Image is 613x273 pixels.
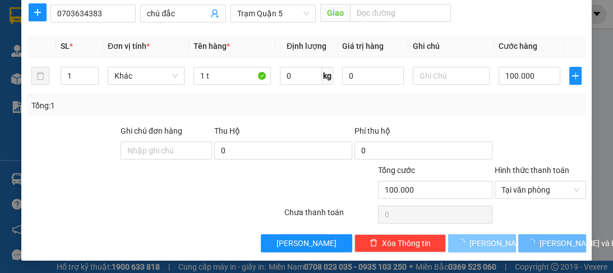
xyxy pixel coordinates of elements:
span: [PERSON_NAME] [469,237,529,249]
span: Tên hàng [193,42,230,51]
span: SL [61,42,70,51]
input: Dọc đường [350,4,451,22]
span: Tổng cước [378,166,415,175]
button: plus [569,67,582,85]
div: Tổng: 1 [31,99,238,112]
input: Ghi Chú [413,67,490,85]
input: Ghi chú đơn hàng [121,142,212,160]
button: [PERSON_NAME] [261,234,352,252]
input: 0 [342,67,404,85]
input: VD: Bàn, Ghế [193,67,270,85]
span: plus [570,71,581,80]
span: Tại văn phòng [501,181,579,198]
th: Ghi chú [408,35,494,57]
button: delete [31,67,49,85]
span: Định lượng [287,42,326,51]
span: Đơn vị tính [108,42,150,51]
span: Giao [320,4,350,22]
button: [PERSON_NAME] [448,234,516,252]
span: Giá trị hàng [342,42,384,51]
label: Hình thức thanh toán [495,166,569,175]
span: Trạm Quận 5 [237,5,309,22]
span: loading [527,239,540,247]
button: plus [29,3,47,21]
div: Chưa thanh toán [283,206,377,226]
span: kg [322,67,333,85]
span: loading [457,239,469,247]
span: user-add [210,9,219,18]
button: [PERSON_NAME] và In [518,234,586,252]
span: Thu Hộ [214,126,240,135]
span: Khác [114,67,178,84]
span: Cước hàng [499,42,537,51]
span: delete [370,239,377,248]
button: deleteXóa Thông tin [354,234,446,252]
span: plus [29,8,46,17]
label: Ghi chú đơn hàng [121,126,182,135]
div: Phí thu hộ [354,125,492,142]
span: Xóa Thông tin [382,237,431,249]
span: [PERSON_NAME] [276,237,337,249]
